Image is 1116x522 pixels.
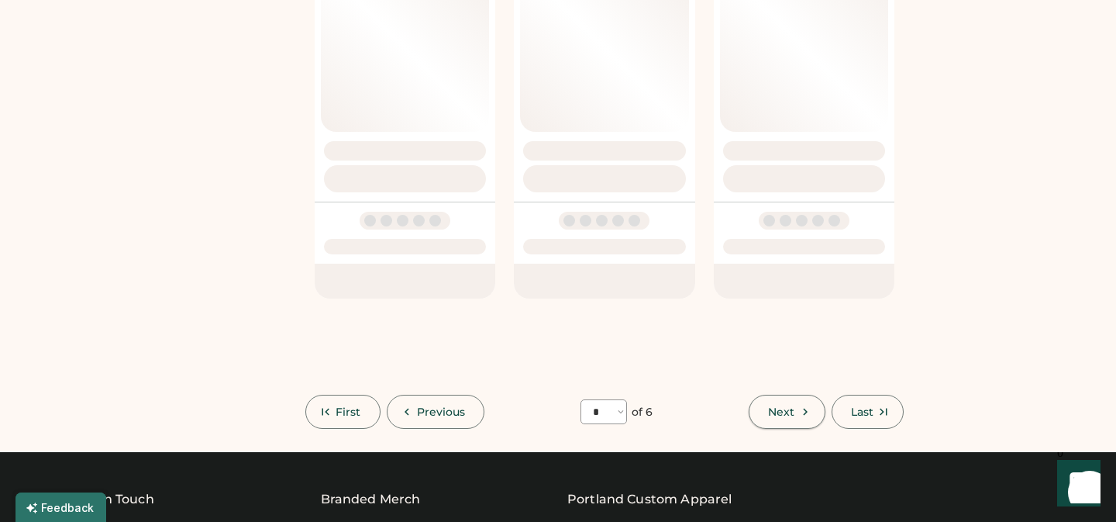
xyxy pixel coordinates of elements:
[567,490,732,509] a: Portland Custom Apparel
[768,406,794,417] span: Next
[749,395,825,429] button: Next
[321,490,421,509] div: Branded Merch
[387,395,485,429] button: Previous
[1042,452,1109,519] iframe: Front Chat
[305,395,381,429] button: First
[832,395,904,429] button: Last
[336,406,361,417] span: First
[74,490,154,509] div: Get In Touch
[851,406,873,417] span: Last
[632,405,653,420] div: of 6
[417,406,466,417] span: Previous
